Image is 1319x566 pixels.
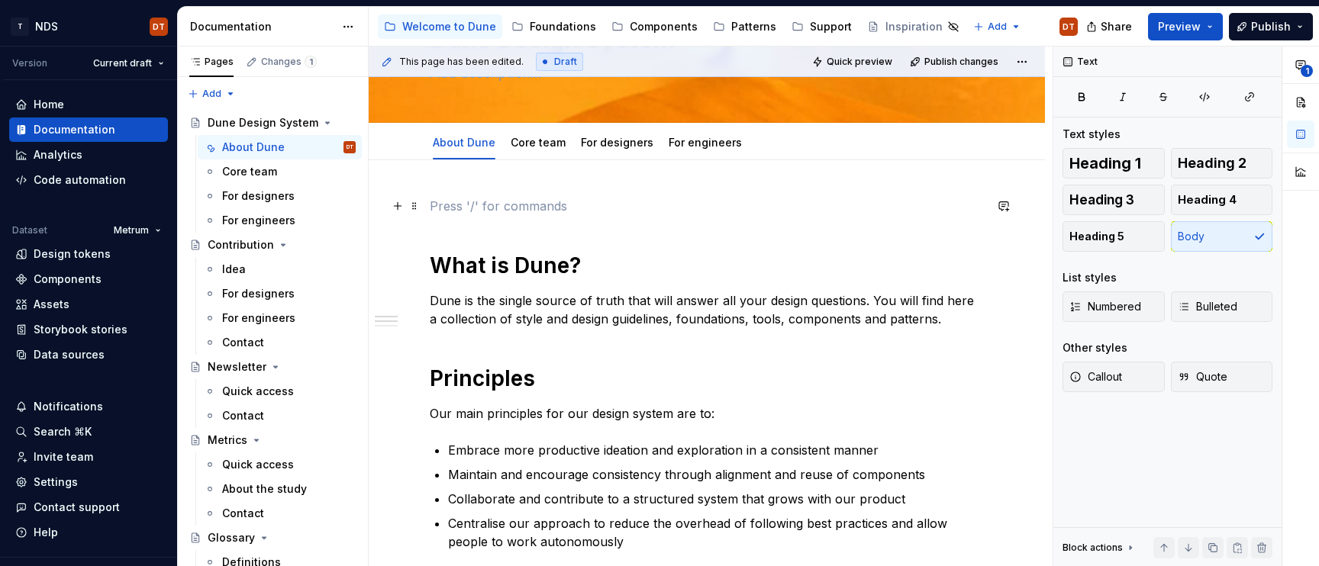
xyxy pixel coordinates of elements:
[222,506,264,521] div: Contact
[1301,65,1313,77] span: 1
[222,481,307,497] div: About the study
[198,184,362,208] a: For designers
[448,490,984,508] p: Collaborate and contribute to a structured system that grows with our product
[183,428,362,452] a: Metrics
[34,246,111,262] div: Design tokens
[9,445,168,469] a: Invite team
[1178,299,1237,314] span: Bulleted
[202,88,221,100] span: Add
[34,424,92,439] div: Search ⌘K
[222,164,277,179] div: Core team
[1063,21,1075,33] div: DT
[198,501,362,526] a: Contact
[34,449,93,465] div: Invite team
[222,457,294,472] div: Quick access
[505,14,602,39] a: Foundations
[1171,291,1273,322] button: Bulleted
[1178,369,1227,384] span: Quote
[183,233,362,257] a: Contribution
[3,10,174,43] button: TNDSDT
[347,140,353,155] div: DT
[9,267,168,291] a: Components
[430,252,984,279] h1: What is Dune?
[34,272,102,287] div: Components
[663,126,748,158] div: For engineers
[9,168,168,192] a: Code automation
[430,404,984,423] p: Our main principles for our design system are to:
[34,297,69,312] div: Assets
[34,322,127,337] div: Storybook stories
[427,126,501,158] div: About Dune
[1079,13,1142,40] button: Share
[448,465,984,484] p: Maintain and encourage consistency through alignment and reuse of components
[222,140,285,155] div: About Dune
[198,208,362,233] a: For engineers
[198,159,362,184] a: Core team
[1063,542,1123,554] div: Block actions
[93,57,152,69] span: Current draft
[581,136,653,149] a: For designers
[222,310,295,326] div: For engineers
[630,19,698,34] div: Components
[183,526,362,550] a: Glossary
[9,394,168,419] button: Notifications
[86,53,171,74] button: Current draft
[261,56,317,68] div: Changes
[810,19,852,34] div: Support
[731,19,776,34] div: Patterns
[34,347,105,362] div: Data sources
[511,136,566,149] a: Core team
[554,56,577,68] span: Draft
[1063,537,1137,558] div: Block actions
[1178,192,1237,207] span: Heading 4
[208,115,318,130] div: Dune Design System
[198,135,362,159] a: About DuneDT
[12,224,47,236] div: Dataset
[1101,19,1132,34] span: Share
[969,16,1026,37] button: Add
[183,355,362,379] a: Newsletter
[402,19,496,34] div: Welcome to Dune
[1063,148,1165,178] button: Heading 1
[222,188,295,204] div: For designers
[198,257,362,281] a: Idea
[198,330,362,355] a: Contact
[1069,156,1141,171] span: Heading 1
[34,122,115,137] div: Documentation
[35,19,58,34] div: NDS
[924,56,998,68] span: Publish changes
[785,14,858,39] a: Support
[34,147,82,162] div: Analytics
[9,292,168,317] a: Assets
[575,126,659,158] div: For designers
[530,19,596,34] div: Foundations
[9,143,168,167] a: Analytics
[9,470,168,494] a: Settings
[9,117,168,142] a: Documentation
[430,365,984,392] h1: Principles
[433,136,495,149] a: About Dune
[988,21,1007,33] span: Add
[305,56,317,68] span: 1
[222,262,246,277] div: Idea
[198,281,362,306] a: For designers
[222,335,264,350] div: Contact
[153,21,165,33] div: DT
[1178,156,1246,171] span: Heading 2
[1063,362,1165,392] button: Callout
[1063,270,1117,285] div: List styles
[34,399,103,414] div: Notifications
[34,474,78,490] div: Settings
[1063,340,1127,355] div: Other styles
[1069,192,1134,207] span: Heading 3
[34,172,126,188] div: Code automation
[198,452,362,477] a: Quick access
[448,514,984,551] p: Centralise our approach to reduce the overhead of following best practices and allow people to wo...
[9,420,168,444] button: Search ⌘K
[107,220,168,241] button: Metrum
[1069,229,1124,244] span: Heading 5
[399,56,524,68] span: This page has been edited.
[378,14,502,39] a: Welcome to Dune
[222,408,264,423] div: Contact
[198,404,362,428] a: Contact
